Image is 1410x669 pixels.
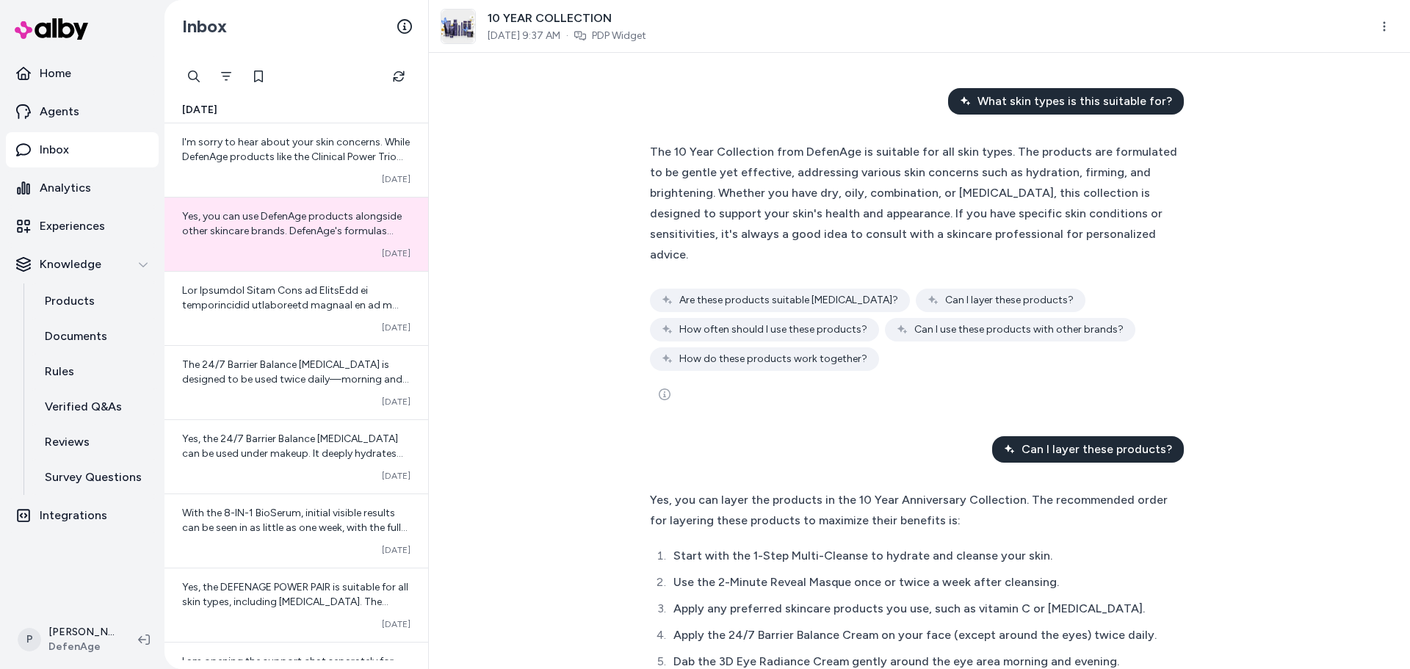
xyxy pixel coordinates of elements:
[382,544,411,556] span: [DATE]
[30,319,159,354] a: Documents
[679,322,867,337] span: How often should I use these products?
[6,94,159,129] a: Agents
[6,498,159,533] a: Integrations
[650,380,679,409] button: See more
[679,352,867,366] span: How do these products work together?
[164,419,428,493] a: Yes, the 24/7 Barrier Balance [MEDICAL_DATA] can be used under makeup. It deeply hydrates and smo...
[182,136,410,457] span: I'm sorry to hear about your skin concerns. While DefenAge products like the Clinical Power Trio ...
[164,197,428,271] a: Yes, you can use DefenAge products alongside other skincare brands. DefenAge's formulas work thro...
[6,209,159,244] a: Experiences
[182,15,227,37] h2: Inbox
[164,493,428,568] a: With the 8-IN-1 BioSerum, initial visible results can be seen in as little as one week, with the ...
[48,625,115,640] p: [PERSON_NAME]
[977,93,1172,110] span: What skin types is this suitable for?
[9,616,126,663] button: P[PERSON_NAME]DefenAge
[6,132,159,167] a: Inbox
[669,599,1175,619] li: Apply any preferred skincare products you use, such as vitamin C or [MEDICAL_DATA].
[164,568,428,642] a: Yes, the DEFENAGE POWER PAIR is suitable for all skin types, including [MEDICAL_DATA]. The produc...
[441,10,475,43] img: splendor-460_1_6.jpg
[45,433,90,451] p: Reviews
[384,62,413,91] button: Refresh
[40,141,69,159] p: Inbox
[164,123,428,197] a: I'm sorry to hear about your skin concerns. While DefenAge products like the Clinical Power Trio ...
[211,62,241,91] button: Filter
[382,618,411,630] span: [DATE]
[566,29,568,43] span: ·
[6,56,159,91] a: Home
[382,173,411,185] span: [DATE]
[382,470,411,482] span: [DATE]
[30,424,159,460] a: Reviews
[164,271,428,345] a: Lor Ipsumdol Sitam Cons ad ElitsEdd ei temporincidid utlaboreetd magnaal en ad m veniamqui nostru...
[6,170,159,206] a: Analytics
[650,490,1175,531] div: Yes, you can layer the products in the 10 Year Anniversary Collection. The recommended order for ...
[30,460,159,495] a: Survey Questions
[30,354,159,389] a: Rules
[382,396,411,408] span: [DATE]
[650,145,1177,261] span: The 10 Year Collection from DefenAge is suitable for all skin types. The products are formulated ...
[182,284,411,649] span: Lor Ipsumdol Sitam Cons ad ElitsEdd ei temporincidid utlaboreetd magnaal en ad m veniamqui nostru...
[182,210,409,399] span: Yes, you can use DefenAge products alongside other skincare brands. DefenAge's formulas work thro...
[592,29,646,43] a: PDP Widget
[488,10,646,27] span: 10 YEAR COLLECTION
[669,625,1175,646] li: Apply the 24/7 Barrier Balance Cream on your face (except around the eyes) twice daily.
[164,345,428,419] a: The 24/7 Barrier Balance [MEDICAL_DATA] is designed to be used twice daily—morning and evening—as...
[40,65,71,82] p: Home
[30,283,159,319] a: Products
[45,469,142,486] p: Survey Questions
[914,322,1124,337] span: Can I use these products with other brands?
[6,247,159,282] button: Knowledge
[45,292,95,310] p: Products
[488,29,560,43] span: [DATE] 9:37 AM
[382,247,411,259] span: [DATE]
[182,103,217,117] span: [DATE]
[40,179,91,197] p: Analytics
[182,358,409,459] span: The 24/7 Barrier Balance [MEDICAL_DATA] is designed to be used twice daily—morning and evening—as...
[40,103,79,120] p: Agents
[15,18,88,40] img: alby Logo
[18,628,41,651] span: P
[182,433,406,621] span: Yes, the 24/7 Barrier Balance [MEDICAL_DATA] can be used under makeup. It deeply hydrates and smo...
[45,363,74,380] p: Rules
[30,389,159,424] a: Verified Q&As
[945,293,1074,308] span: Can I layer these products?
[1022,441,1172,458] span: Can I layer these products?
[48,640,115,654] span: DefenAge
[669,572,1175,593] li: Use the 2-Minute Reveal Masque once or twice a week after cleansing.
[40,507,107,524] p: Integrations
[382,322,411,333] span: [DATE]
[45,328,107,345] p: Documents
[40,256,101,273] p: Knowledge
[40,217,105,235] p: Experiences
[669,546,1175,566] li: Start with the 1-Step Multi-Cleanse to hydrate and cleanse your skin.
[45,398,122,416] p: Verified Q&As
[679,293,898,308] span: Are these products suitable [MEDICAL_DATA]?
